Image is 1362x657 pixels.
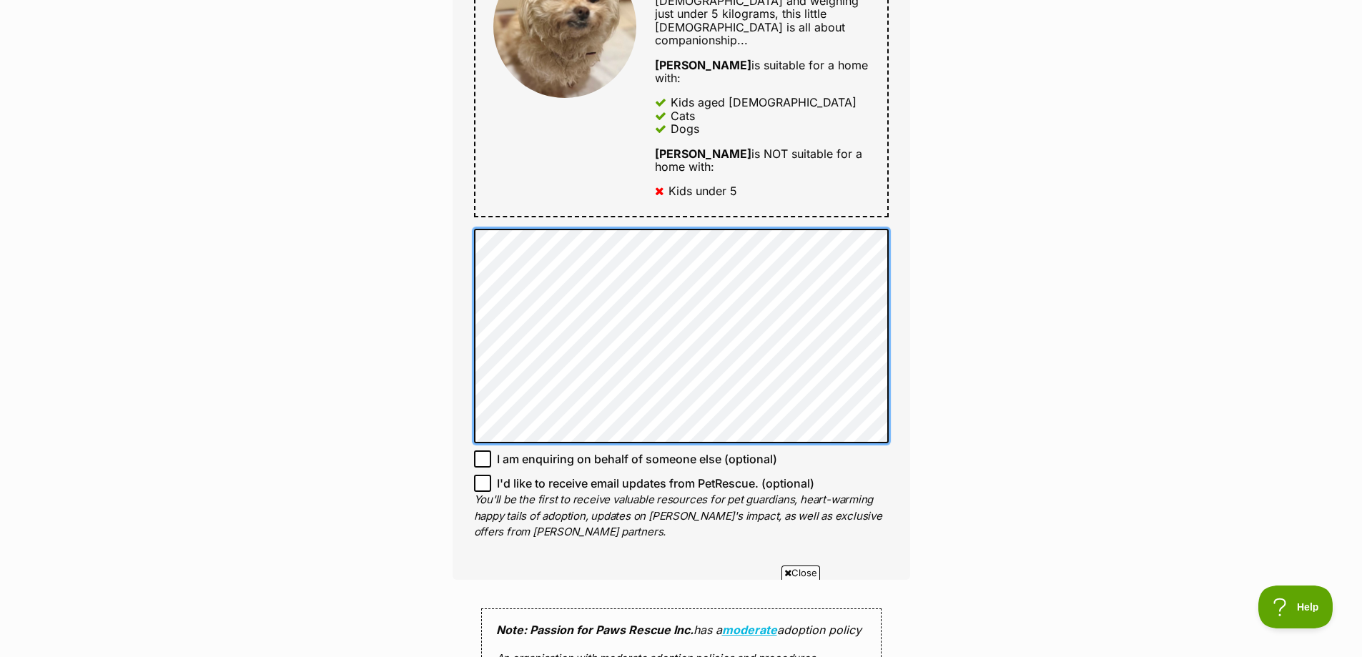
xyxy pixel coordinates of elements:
[497,475,814,492] span: I'd like to receive email updates from PetRescue. (optional)
[655,147,869,174] div: is NOT suitable for a home with:
[474,492,889,540] p: You'll be the first to receive valuable resources for pet guardians, heart-warming happy tails of...
[655,147,751,161] strong: [PERSON_NAME]
[335,586,1028,650] iframe: Advertisement
[671,109,695,122] div: Cats
[1258,586,1333,628] iframe: Help Scout Beacon - Open
[781,565,820,580] span: Close
[655,59,869,85] div: is suitable for a home with:
[668,184,737,197] div: Kids under 5
[655,58,751,72] strong: [PERSON_NAME]
[497,450,777,468] span: I am enquiring on behalf of someone else (optional)
[671,122,699,135] div: Dogs
[671,96,857,109] div: Kids aged [DEMOGRAPHIC_DATA]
